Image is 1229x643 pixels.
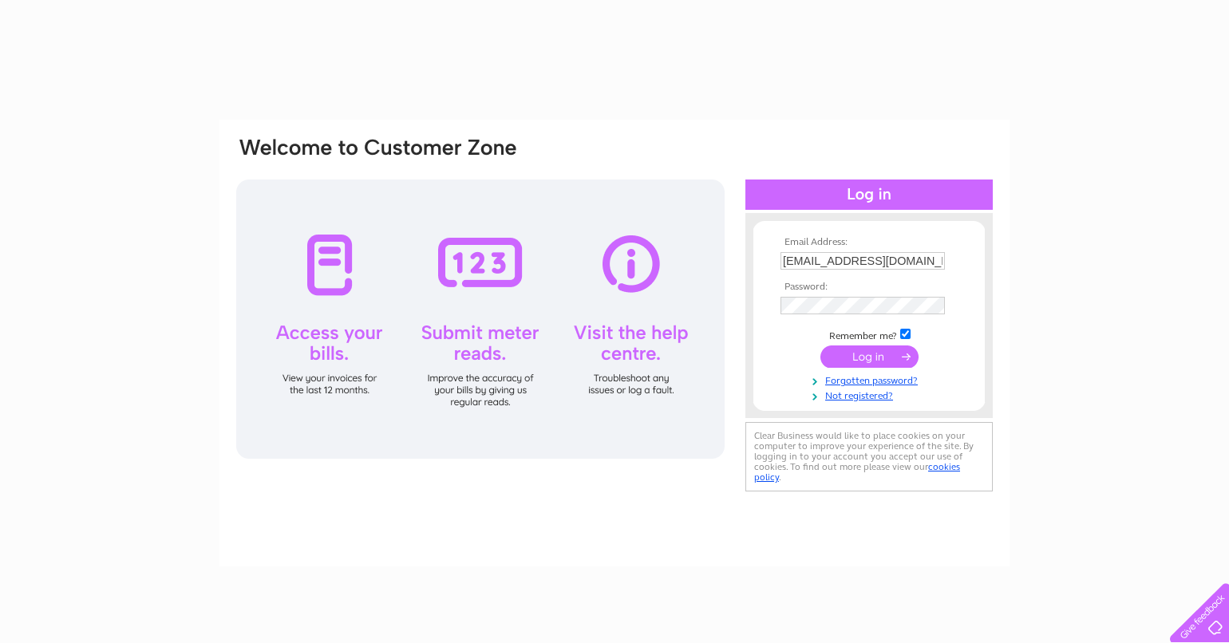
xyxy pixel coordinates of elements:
th: Password: [777,282,962,293]
a: cookies policy [754,461,960,483]
a: Forgotten password? [780,372,962,387]
div: Clear Business would like to place cookies on your computer to improve your experience of the sit... [745,422,993,491]
input: Submit [820,345,919,368]
td: Remember me? [777,326,962,342]
th: Email Address: [777,237,962,248]
a: Not registered? [780,387,962,402]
